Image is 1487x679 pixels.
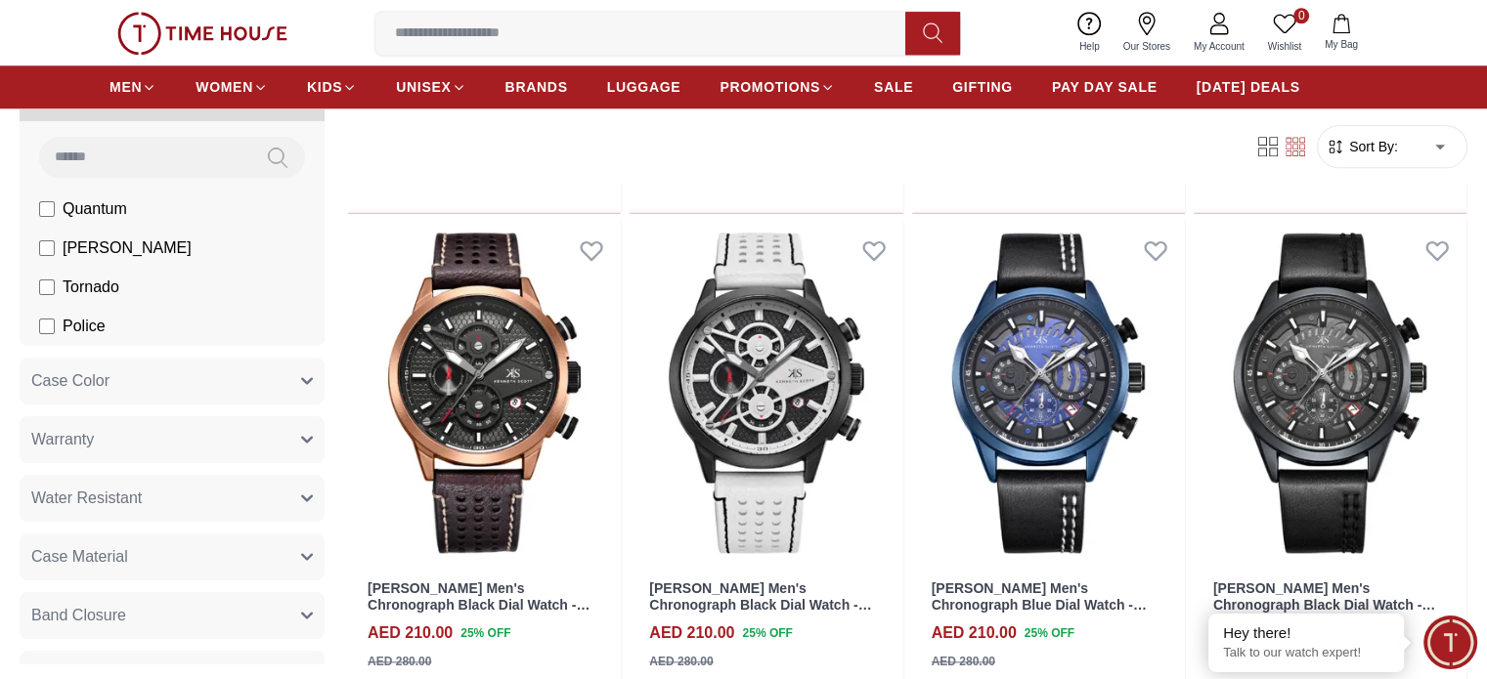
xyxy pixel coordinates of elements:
[368,580,590,629] a: [PERSON_NAME] Men's Chronograph Black Dial Watch - K25108-DLDB
[1423,615,1477,669] div: Chat Widget
[1194,221,1466,565] img: Kenneth Scott Men's Chronograph Black Dial Watch - K25107-BLBB
[1025,624,1074,642] span: 25 % OFF
[63,315,106,338] span: Police
[63,236,192,260] span: [PERSON_NAME]
[39,318,55,334] input: Police
[31,428,94,451] span: Warranty
[1197,77,1300,97] span: [DATE] DEALS
[31,487,142,510] span: Water Resistant
[396,69,465,105] a: UNISEX
[31,604,126,627] span: Band Closure
[307,77,342,97] span: KIDS
[1115,39,1178,54] span: Our Stores
[1345,137,1398,156] span: Sort By:
[912,221,1185,565] img: Kenneth Scott Men's Chronograph Blue Dial Watch - K25107-LLLB
[63,276,119,299] span: Tornado
[1052,77,1158,97] span: PAY DAY SALE
[952,69,1013,105] a: GIFTING
[20,475,325,522] button: Water Resistant
[1326,137,1398,156] button: Sort By:
[1260,39,1309,54] span: Wishlist
[952,77,1013,97] span: GIFTING
[1223,645,1389,661] p: Talk to our watch expert!
[932,621,1017,645] h4: AED 210.00
[39,240,55,256] input: [PERSON_NAME]
[1313,10,1370,56] button: My Bag
[1293,8,1309,23] span: 0
[720,69,835,105] a: PROMOTIONS
[307,69,357,105] a: KIDS
[630,221,902,565] img: Kenneth Scott Men's Chronograph Black Dial Watch - K25108-BLWB
[109,69,156,105] a: MEN
[1317,37,1366,52] span: My Bag
[874,77,913,97] span: SALE
[505,77,568,97] span: BRANDS
[874,69,913,105] a: SALE
[348,221,621,565] img: Kenneth Scott Men's Chronograph Black Dial Watch - K25108-DLDB
[20,416,325,463] button: Warranty
[20,592,325,639] button: Band Closure
[649,653,713,670] div: AED 280.00
[1052,69,1158,105] a: PAY DAY SALE
[39,201,55,217] input: Quantum
[1072,39,1108,54] span: Help
[1223,623,1389,643] div: Hey there!
[505,69,568,105] a: BRANDS
[196,77,253,97] span: WOMEN
[20,533,325,580] button: Case Material
[31,369,109,393] span: Case Color
[39,279,55,295] input: Tornado
[460,624,510,642] span: 25 % OFF
[932,653,995,670] div: AED 280.00
[1112,8,1182,58] a: Our Stores
[649,621,734,645] h4: AED 210.00
[1197,69,1300,105] a: [DATE] DEALS
[109,77,142,97] span: MEN
[1213,580,1435,629] a: [PERSON_NAME] Men's Chronograph Black Dial Watch - K25107-BLBB
[649,580,871,629] a: [PERSON_NAME] Men's Chronograph Black Dial Watch - K25108-BLWB
[20,358,325,404] button: Case Color
[368,621,453,645] h4: AED 210.00
[117,12,287,55] img: ...
[1186,39,1252,54] span: My Account
[368,653,431,670] div: AED 280.00
[932,580,1147,629] a: [PERSON_NAME] Men's Chronograph Blue Dial Watch - K25107-LLLB
[196,69,268,105] a: WOMEN
[742,624,792,642] span: 25 % OFF
[31,545,128,569] span: Case Material
[1068,8,1112,58] a: Help
[1256,8,1313,58] a: 0Wishlist
[396,77,451,97] span: UNISEX
[607,77,681,97] span: LUGGAGE
[63,197,127,221] span: Quantum
[607,69,681,105] a: LUGGAGE
[720,77,820,97] span: PROMOTIONS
